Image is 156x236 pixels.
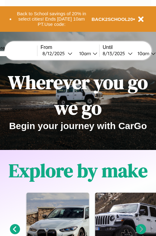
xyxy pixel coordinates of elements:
div: 8 / 13 / 2025 [103,51,128,56]
button: 8/12/2025 [41,50,74,57]
div: 10am [76,51,93,56]
div: 8 / 12 / 2025 [42,51,68,56]
label: From [41,45,99,50]
b: BACK2SCHOOL20 [92,17,133,22]
div: 10am [134,51,151,56]
button: 10am [74,50,99,57]
h1: Explore by make [9,158,148,183]
button: Back to School savings of 20% in select cities! Ends [DATE] 10am PT.Use code: [12,9,92,29]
